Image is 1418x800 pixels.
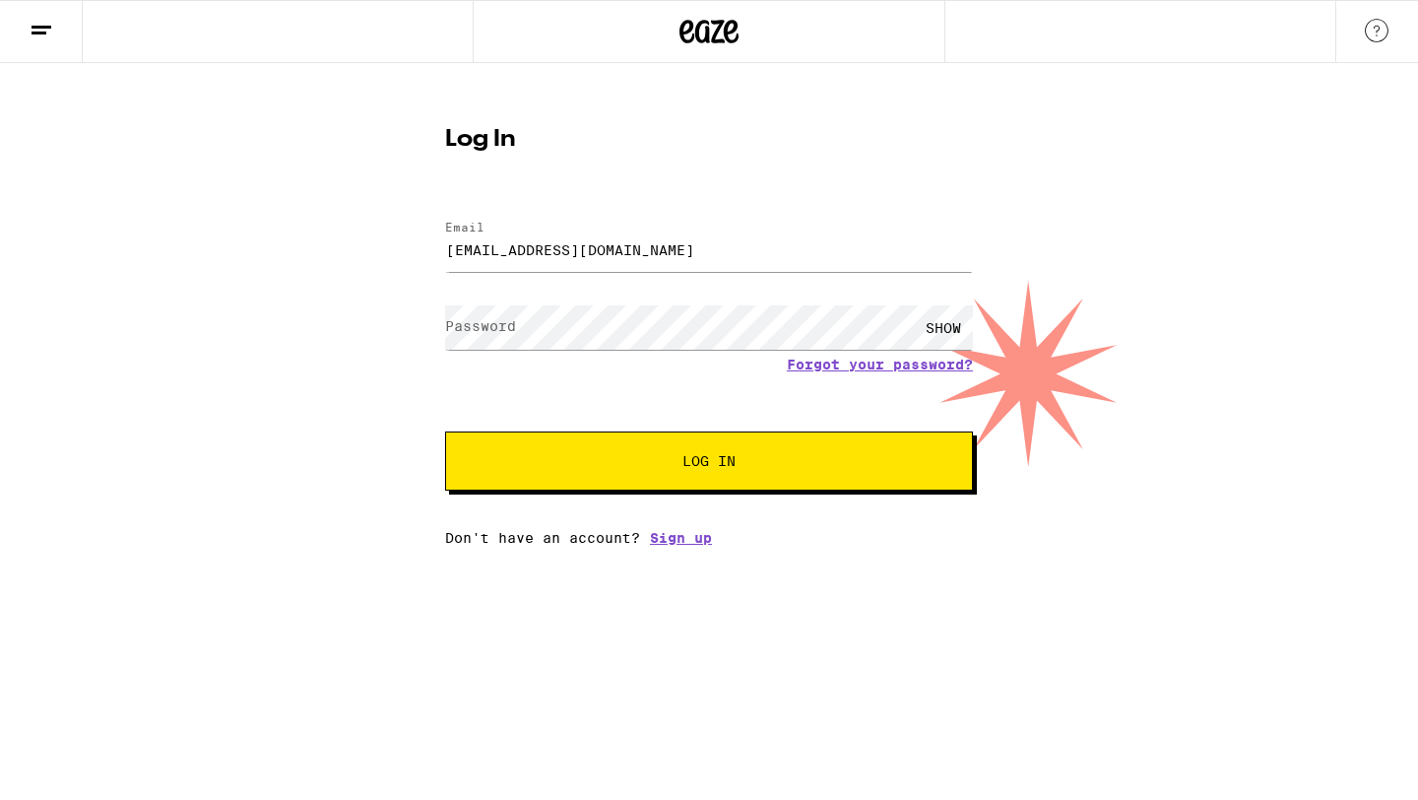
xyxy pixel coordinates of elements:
a: Forgot your password? [787,357,973,372]
h1: Log In [445,128,973,152]
span: Log In [682,454,736,468]
label: Email [445,221,484,233]
button: Log In [445,432,973,491]
label: Password [445,318,516,334]
a: Sign up [650,530,712,546]
div: SHOW [914,305,973,350]
span: Hi. Need any help? [12,14,142,30]
div: Don't have an account? [445,530,973,546]
input: Email [445,228,973,272]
